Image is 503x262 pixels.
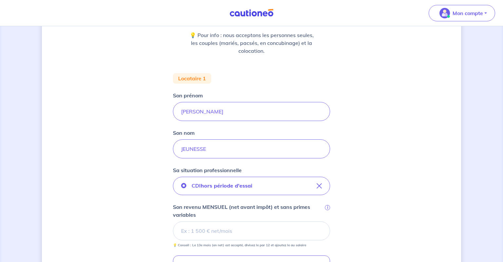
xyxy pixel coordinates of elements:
[173,243,306,248] p: 💡 Conseil : Le 13e mois (en net) est accepté, divisez le par 12 et ajoutez le au salaire
[173,73,211,84] div: Locataire 1
[173,177,330,195] button: CDIhors période d'essai
[325,205,330,210] span: i
[173,102,330,121] input: John
[192,182,252,190] p: CDI
[429,5,495,21] button: illu_account_valid_menu.svgMon compte
[439,8,450,18] img: illu_account_valid_menu.svg
[173,221,330,240] input: Ex : 1 500 € net/mois
[227,9,276,17] img: Cautioneo
[189,31,314,55] p: 💡 Pour info : nous acceptons les personnes seules, les couples (mariés, pacsés, en concubinage) e...
[173,91,203,99] p: Son prénom
[453,9,483,17] p: Mon compte
[173,139,330,158] input: Doe
[201,182,252,189] strong: hors période d'essai
[173,129,195,137] p: Son nom
[173,203,324,219] p: Son revenu MENSUEL (net avant impôt) et sans primes variables
[173,166,242,174] p: Sa situation professionnelle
